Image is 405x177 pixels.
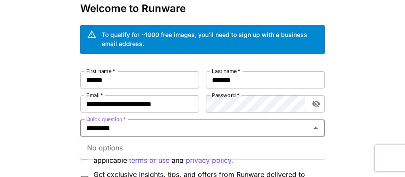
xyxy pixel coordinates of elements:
[102,30,318,48] div: To qualify for ~1000 free images, you’ll need to sign up with a business email address.
[86,92,103,99] label: Email
[308,96,324,112] button: toggle password visibility
[186,155,233,166] p: privacy policy.
[129,155,169,166] button: By signing up, I acknowledge that I have read and agree to the applicable and privacy policy.
[80,3,325,15] h3: Welcome to Runware
[86,67,115,75] label: First name
[212,92,239,99] label: Password
[86,116,126,123] label: Quick question
[186,155,233,166] button: By signing up, I acknowledge that I have read and agree to the applicable terms of use and
[310,122,322,134] button: Close
[212,67,240,75] label: Last name
[129,155,169,166] p: terms of use
[80,137,325,159] div: No options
